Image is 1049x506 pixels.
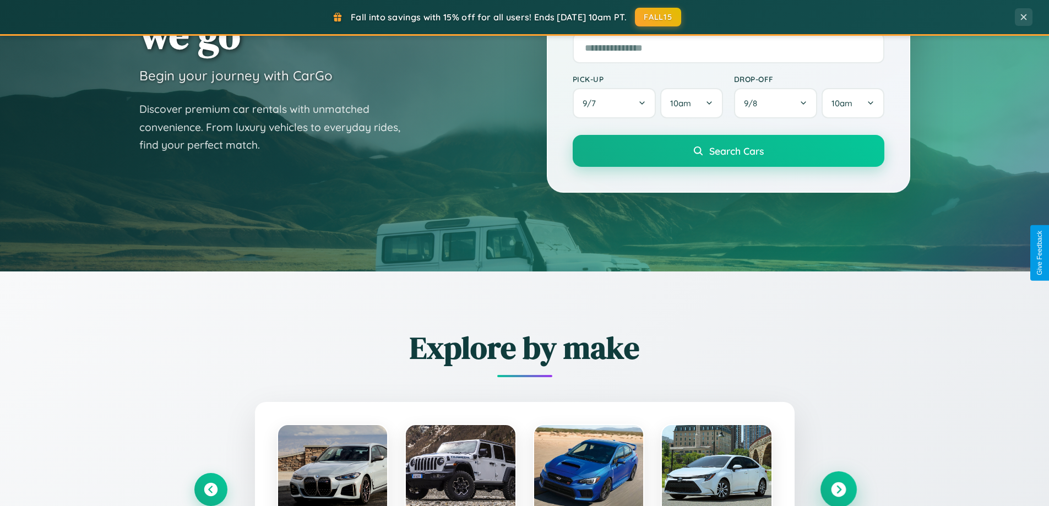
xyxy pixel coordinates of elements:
span: 10am [831,98,852,108]
span: 9 / 8 [744,98,763,108]
span: 9 / 7 [583,98,601,108]
label: Pick-up [573,74,723,84]
button: Search Cars [573,135,884,167]
button: 10am [660,88,722,118]
button: 10am [822,88,884,118]
span: Search Cars [709,145,764,157]
span: 10am [670,98,691,108]
span: Fall into savings with 15% off for all users! Ends [DATE] 10am PT. [351,12,627,23]
h3: Begin your journey with CarGo [139,67,333,84]
button: 9/8 [734,88,818,118]
button: 9/7 [573,88,656,118]
h2: Explore by make [194,327,855,369]
label: Drop-off [734,74,884,84]
div: Give Feedback [1036,231,1043,275]
p: Discover premium car rentals with unmatched convenience. From luxury vehicles to everyday rides, ... [139,100,415,154]
button: FALL15 [635,8,681,26]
